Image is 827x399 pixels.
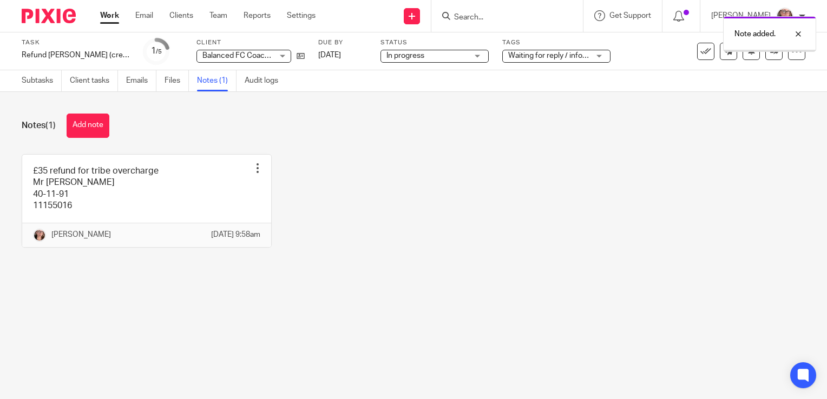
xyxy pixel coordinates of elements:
label: Status [380,38,489,47]
div: Refund Paul Reed (credit note CN-1722) £35.00 for TRIBE [22,50,130,61]
a: Client tasks [70,70,118,91]
a: Work [100,10,119,21]
span: In progress [386,52,424,59]
a: Settings [287,10,316,21]
div: 1 [151,45,162,57]
div: Refund [PERSON_NAME] (credit note CN-1722) £35.00 for TRIBE [22,50,130,61]
label: Due by [318,38,367,47]
p: [DATE] 9:58am [211,229,260,240]
span: Balanced FC Coaching [202,52,279,59]
a: Files [165,70,189,91]
a: Team [209,10,227,21]
span: [DATE] [318,51,341,59]
a: Notes (1) [197,70,237,91]
img: Louise.jpg [33,229,46,242]
a: Reports [244,10,271,21]
span: (1) [45,121,56,130]
a: Subtasks [22,70,62,91]
img: Louise.jpg [776,8,793,25]
label: Client [196,38,305,47]
label: Task [22,38,130,47]
button: Add note [67,114,109,138]
img: Pixie [22,9,76,23]
h1: Notes [22,120,56,131]
a: Email [135,10,153,21]
small: /5 [156,49,162,55]
p: Note added. [734,29,776,39]
p: [PERSON_NAME] [51,229,111,240]
a: Clients [169,10,193,21]
span: Waiting for reply / information [508,52,608,59]
a: Emails [126,70,156,91]
a: Audit logs [245,70,286,91]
